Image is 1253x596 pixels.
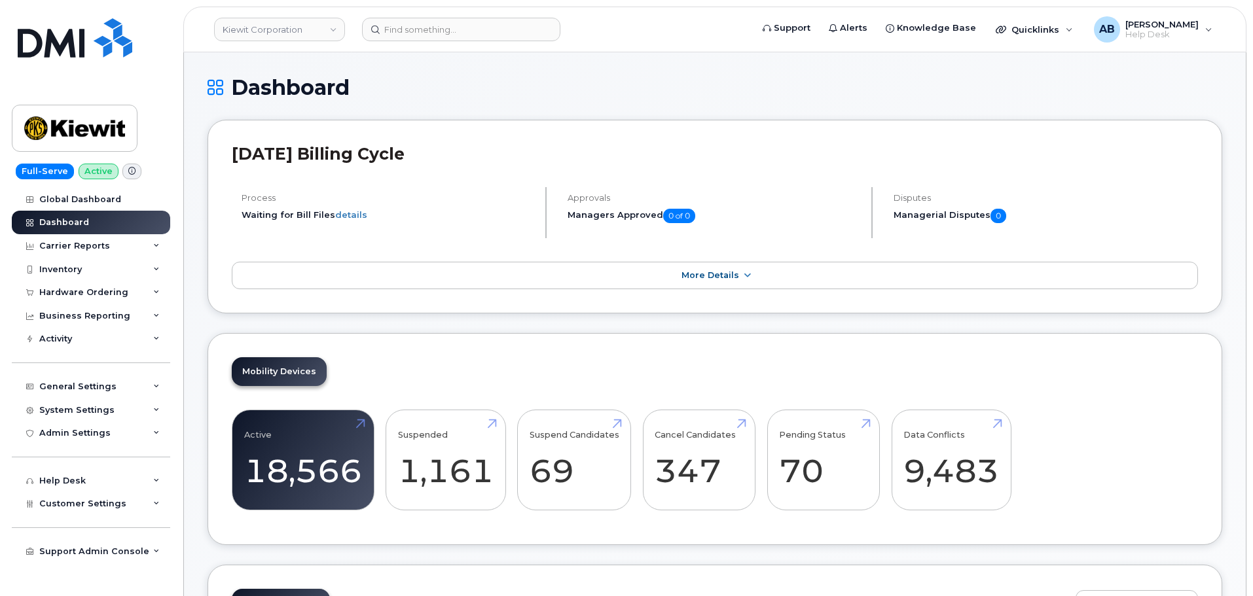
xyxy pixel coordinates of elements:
a: Suspend Candidates 69 [530,417,619,503]
span: 0 of 0 [663,209,695,223]
span: 0 [990,209,1006,223]
span: More Details [681,270,739,280]
h1: Dashboard [208,76,1222,99]
h5: Managers Approved [568,209,860,223]
a: Data Conflicts 9,483 [903,417,999,503]
a: Active 18,566 [244,417,362,503]
h4: Approvals [568,193,860,203]
h4: Process [242,193,534,203]
a: details [335,209,367,220]
h2: [DATE] Billing Cycle [232,144,1198,164]
a: Pending Status 70 [779,417,867,503]
h5: Managerial Disputes [894,209,1198,223]
li: Waiting for Bill Files [242,209,534,221]
a: Cancel Candidates 347 [655,417,743,503]
a: Mobility Devices [232,357,327,386]
a: Suspended 1,161 [398,417,494,503]
h4: Disputes [894,193,1198,203]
